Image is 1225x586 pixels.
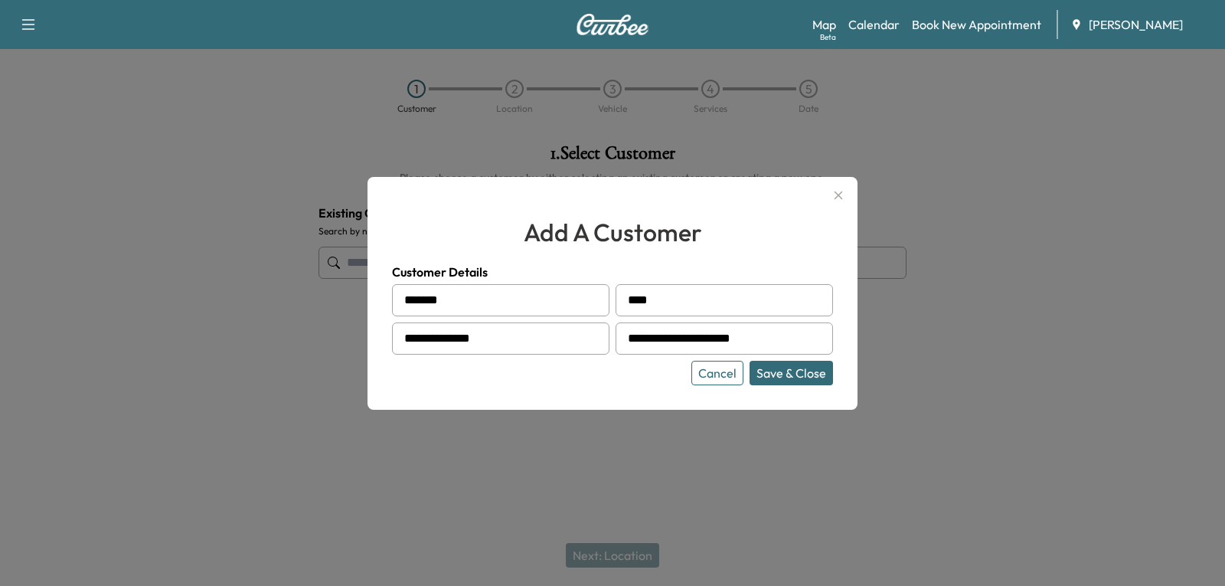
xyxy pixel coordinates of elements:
img: Curbee Logo [576,14,649,35]
button: Cancel [691,361,743,385]
a: MapBeta [812,15,836,34]
button: Save & Close [750,361,833,385]
h2: add a customer [392,214,833,250]
a: Book New Appointment [912,15,1041,34]
div: Beta [820,31,836,43]
h4: Customer Details [392,263,833,281]
span: [PERSON_NAME] [1089,15,1183,34]
a: Calendar [848,15,900,34]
